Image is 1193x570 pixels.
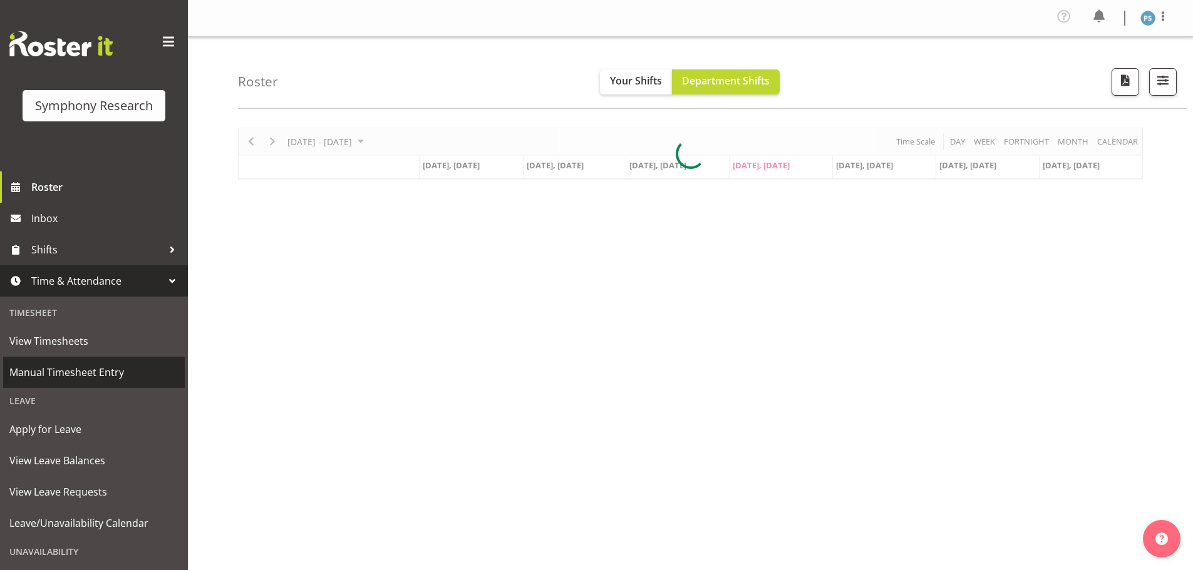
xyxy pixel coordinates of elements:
div: Leave [3,388,185,414]
div: Unavailability [3,539,185,564]
span: Shifts [31,240,163,259]
span: View Leave Balances [9,451,178,470]
h4: Roster [238,74,278,89]
span: View Leave Requests [9,482,178,501]
a: View Leave Requests [3,476,185,507]
button: Download a PDF of the roster according to the set date range. [1112,68,1139,96]
span: Time & Attendance [31,272,163,290]
a: Apply for Leave [3,414,185,445]
button: Department Shifts [672,69,780,94]
span: Leave/Unavailability Calendar [9,514,178,532]
div: Timesheet [3,300,185,325]
img: Rosterit website logo [9,31,113,56]
span: Inbox [31,209,182,228]
span: Apply for Leave [9,420,178,439]
a: View Leave Balances [3,445,185,476]
span: Roster [31,178,182,196]
a: Leave/Unavailability Calendar [3,507,185,539]
span: Manual Timesheet Entry [9,363,178,382]
a: View Timesheets [3,325,185,357]
span: Your Shifts [610,74,662,88]
span: View Timesheets [9,332,178,350]
a: Manual Timesheet Entry [3,357,185,388]
button: Your Shifts [600,69,672,94]
div: Symphony Research [35,96,153,115]
img: help-xxl-2.png [1155,532,1168,545]
button: Filter Shifts [1149,68,1177,96]
span: Department Shifts [682,74,770,88]
img: paul-s-stoneham1982.jpg [1140,11,1155,26]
